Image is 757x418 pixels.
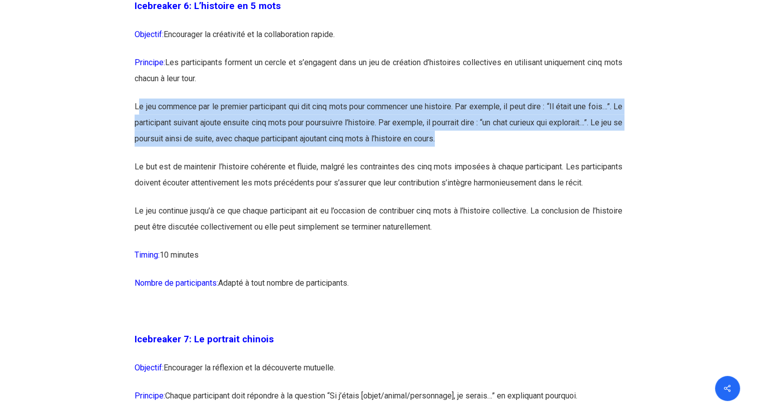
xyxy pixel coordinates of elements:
[135,30,164,39] span: Objectif:
[135,99,622,159] p: Le jeu commence par le premier participant qui dit cinq mots pour commencer une histoire. Par exe...
[135,250,160,260] span: Timing:
[135,360,622,388] p: Encourager la réflexion et la découverte mutuelle.
[135,278,218,288] span: Nombre de participants:
[135,334,274,345] span: Icebreaker 7: Le portrait chinois
[135,58,165,67] span: Principe:
[135,275,622,303] p: Adapté à tout nombre de participants.
[135,363,164,372] span: Objectif:
[135,388,622,416] p: Chaque participant doit répondre à la question “Si j’étais [objet/animal/personnage], je serais…”...
[135,247,622,275] p: 10 minutes
[135,391,165,400] span: Principe:
[135,203,622,247] p: Le jeu continue jusqu’à ce que chaque participant ait eu l’occasion de contribuer cinq mots à l’h...
[135,27,622,55] p: Encourager la créativité et la collaboration rapide.
[135,55,622,99] p: Les participants forment un cercle et s’engagent dans un jeu de création d’histoires collectives ...
[135,1,281,12] span: Icebreaker 6: L’histoire en 5 mots
[135,159,622,203] p: Le but est de maintenir l’histoire cohérente et fluide, malgré les contraintes des cinq mots impo...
